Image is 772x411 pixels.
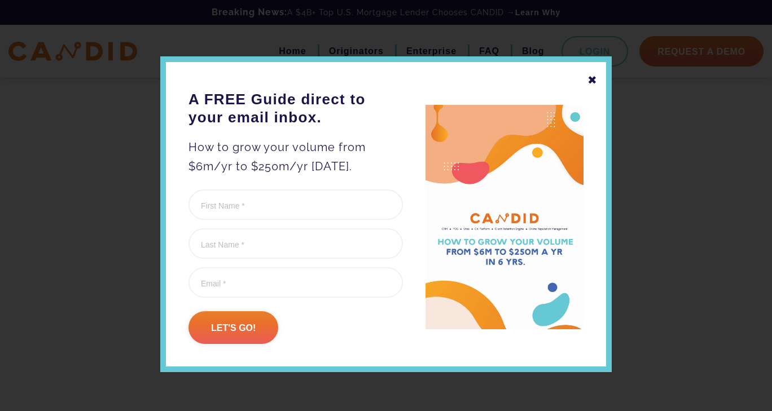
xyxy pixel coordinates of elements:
img: A FREE Guide direct to your email inbox. [426,105,584,330]
input: Email * [188,267,403,298]
input: Let's go! [188,311,278,344]
p: How to grow your volume from $6m/yr to $250m/yr [DATE]. [188,138,403,176]
input: Last Name * [188,228,403,259]
input: First Name * [188,189,403,220]
div: ✖ [587,70,598,90]
h3: A FREE Guide direct to your email inbox. [188,90,403,126]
